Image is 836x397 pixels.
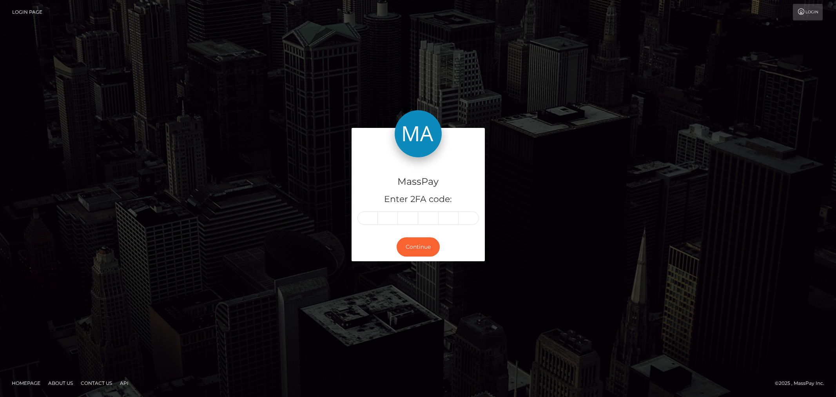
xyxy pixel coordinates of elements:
[775,379,830,388] div: © 2025 , MassPay Inc.
[357,193,479,206] h5: Enter 2FA code:
[397,237,440,257] button: Continue
[395,110,442,157] img: MassPay
[793,4,823,20] a: Login
[357,175,479,189] h4: MassPay
[45,377,76,389] a: About Us
[117,377,132,389] a: API
[9,377,44,389] a: Homepage
[78,377,115,389] a: Contact Us
[12,4,42,20] a: Login Page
